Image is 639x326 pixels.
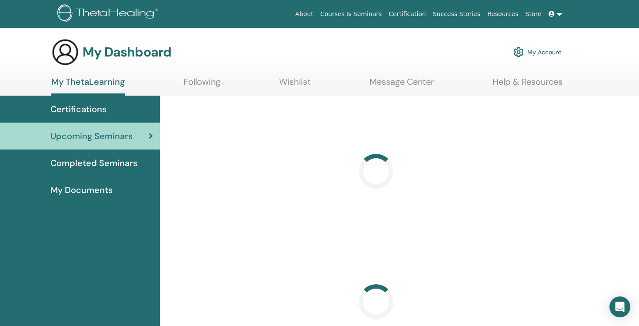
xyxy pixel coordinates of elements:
[522,6,545,22] a: Store
[57,4,161,24] img: logo.png
[484,6,522,22] a: Resources
[83,44,171,60] h3: My Dashboard
[50,103,106,116] span: Certifications
[317,6,386,22] a: Courses & Seminars
[279,77,311,93] a: Wishlist
[183,77,220,93] a: Following
[429,6,484,22] a: Success Stories
[51,77,125,96] a: My ThetaLearning
[292,6,316,22] a: About
[50,130,133,143] span: Upcoming Seminars
[493,77,562,93] a: Help & Resources
[50,183,113,196] span: My Documents
[609,296,630,317] div: Open Intercom Messenger
[385,6,429,22] a: Certification
[50,156,137,170] span: Completed Seminars
[369,77,434,93] a: Message Center
[513,45,524,60] img: cog.svg
[51,38,79,66] img: generic-user-icon.jpg
[513,43,562,62] a: My Account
